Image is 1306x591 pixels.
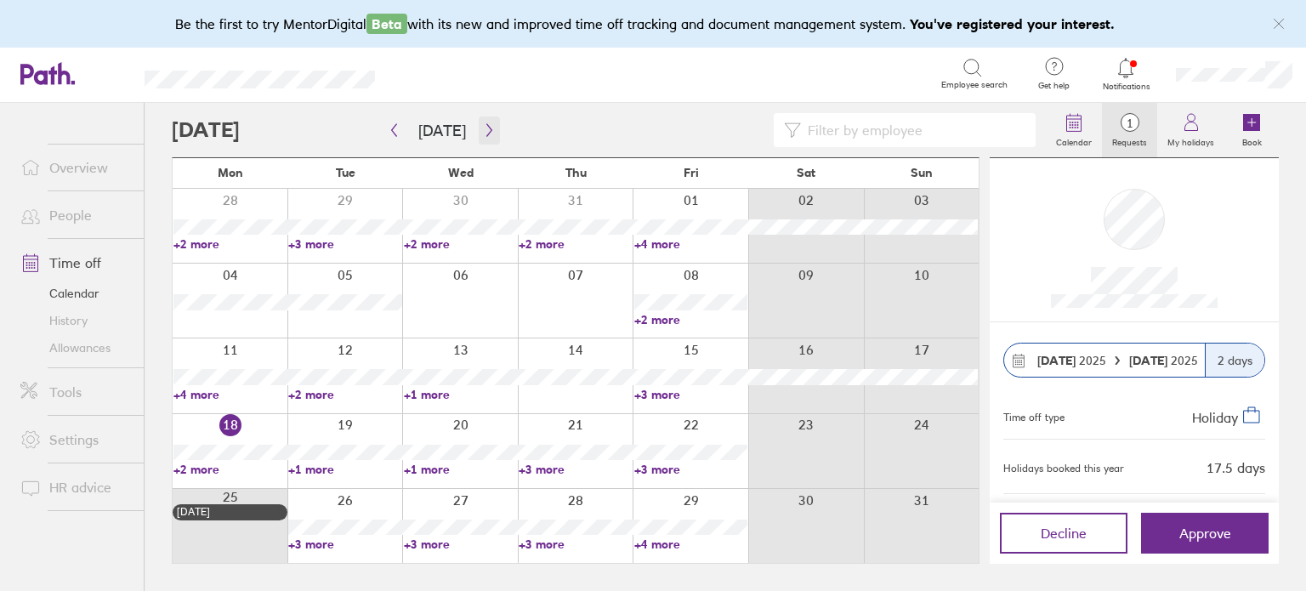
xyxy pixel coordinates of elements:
div: 17.5 days [1207,460,1265,475]
a: +2 more [634,312,747,327]
b: You've registered your interest. [910,15,1115,32]
span: Mon [218,166,243,179]
a: Time off [7,246,144,280]
a: +1 more [404,462,517,477]
span: Sat [797,166,815,179]
a: +3 more [519,462,632,477]
div: [DATE] [177,506,283,518]
a: Calendar [1046,103,1102,157]
a: My holidays [1157,103,1224,157]
span: Notifications [1099,82,1154,92]
strong: [DATE] [1129,353,1171,368]
span: Thu [565,166,587,179]
span: Wed [448,166,474,179]
button: [DATE] [405,116,480,145]
a: +3 more [634,462,747,477]
label: Calendar [1046,133,1102,148]
a: +3 more [519,537,632,552]
a: +3 more [288,236,401,252]
span: Employee search [941,80,1008,90]
a: People [7,198,144,232]
a: 1Requests [1102,103,1157,157]
div: 2 days [1205,344,1264,377]
span: Holiday [1192,409,1238,426]
label: Requests [1102,133,1157,148]
a: Settings [7,423,144,457]
input: Filter by employee [801,114,1025,146]
a: +1 more [288,462,401,477]
button: Approve [1141,513,1269,554]
span: 2025 [1037,354,1106,367]
a: +2 more [288,387,401,402]
a: Tools [7,375,144,409]
a: +3 more [288,537,401,552]
label: Book [1232,133,1272,148]
a: +3 more [634,387,747,402]
div: Holidays booked this year [1003,463,1124,475]
a: Notifications [1099,56,1154,92]
a: +2 more [173,236,287,252]
a: Book [1224,103,1279,157]
span: Tue [336,166,355,179]
a: Allowances [7,334,144,361]
span: Fri [684,166,699,179]
div: Be the first to try MentorDigital with its new and improved time off tracking and document manage... [175,14,1132,34]
span: Approve [1179,526,1231,541]
a: Overview [7,151,144,185]
span: Decline [1041,526,1087,541]
a: +3 more [404,537,517,552]
a: History [7,307,144,334]
span: Sun [911,166,933,179]
a: +1 more [404,387,517,402]
div: Time off type [1003,405,1065,425]
a: HR advice [7,470,144,504]
button: Decline [1000,513,1127,554]
a: Calendar [7,280,144,307]
a: +2 more [404,236,517,252]
strong: [DATE] [1037,353,1076,368]
a: +4 more [634,236,747,252]
a: +4 more [173,387,287,402]
div: Search [421,65,464,81]
span: Get help [1026,81,1082,91]
a: +4 more [634,537,747,552]
label: My holidays [1157,133,1224,148]
span: 1 [1102,116,1157,130]
span: Beta [366,14,407,34]
span: 2025 [1129,354,1198,367]
a: +2 more [519,236,632,252]
a: +2 more [173,462,287,477]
